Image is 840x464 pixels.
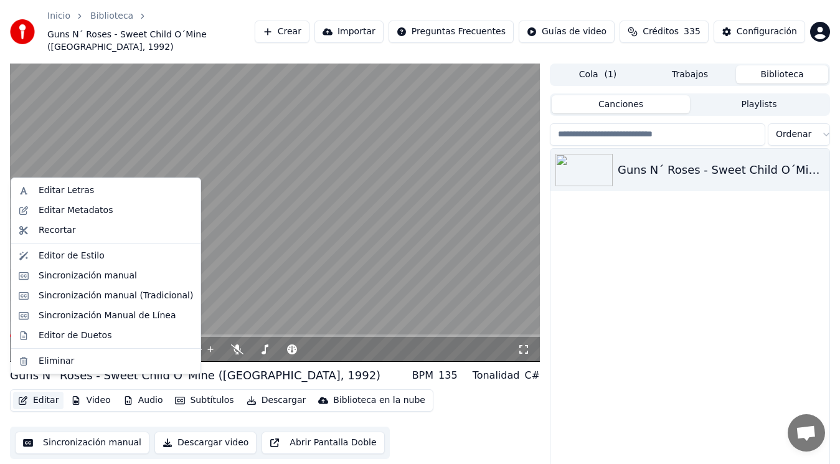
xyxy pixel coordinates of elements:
[118,392,168,409] button: Audio
[473,368,520,383] div: Tonalidad
[242,392,311,409] button: Descargar
[618,161,824,179] div: Guns N´ Roses - Sweet Child O´Mine ([GEOGRAPHIC_DATA], 1992)
[438,368,458,383] div: 135
[39,290,193,302] div: Sincronización manual (Tradicional)
[90,10,133,22] a: Biblioteca
[412,368,433,383] div: BPM
[15,432,149,454] button: Sincronización manual
[776,128,811,141] span: Ordenar
[39,204,113,217] div: Editar Metadatos
[620,21,709,43] button: Créditos335
[47,10,70,22] a: Inicio
[39,355,74,367] div: Eliminar
[714,21,805,43] button: Configuración
[66,392,115,409] button: Video
[644,65,736,83] button: Trabajos
[552,65,644,83] button: Cola
[643,26,679,38] span: Créditos
[314,21,384,43] button: Importar
[39,270,137,282] div: Sincronización manual
[47,10,255,54] nav: breadcrumb
[39,184,94,197] div: Editar Letras
[524,368,540,383] div: C#
[170,392,238,409] button: Subtítulos
[39,224,76,237] div: Recortar
[39,310,176,322] div: Sincronización Manual de Línea
[690,95,828,113] button: Playlists
[39,250,105,262] div: Editor de Estilo
[389,21,514,43] button: Preguntas Frecuentes
[737,26,797,38] div: Configuración
[262,432,384,454] button: Abrir Pantalla Doble
[788,414,825,452] div: Chat abierto
[39,329,111,342] div: Editor de Duetos
[10,367,380,384] div: Guns N´ Roses - Sweet Child O´Mine ([GEOGRAPHIC_DATA], 1992)
[13,392,64,409] button: Editar
[255,21,309,43] button: Crear
[47,29,255,54] span: Guns N´ Roses - Sweet Child O´Mine ([GEOGRAPHIC_DATA], 1992)
[519,21,615,43] button: Guías de video
[333,394,425,407] div: Biblioteca en la nube
[552,95,690,113] button: Canciones
[154,432,257,454] button: Descargar video
[684,26,701,38] span: 335
[10,19,35,44] img: youka
[736,65,828,83] button: Biblioteca
[604,69,616,81] span: ( 1 )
